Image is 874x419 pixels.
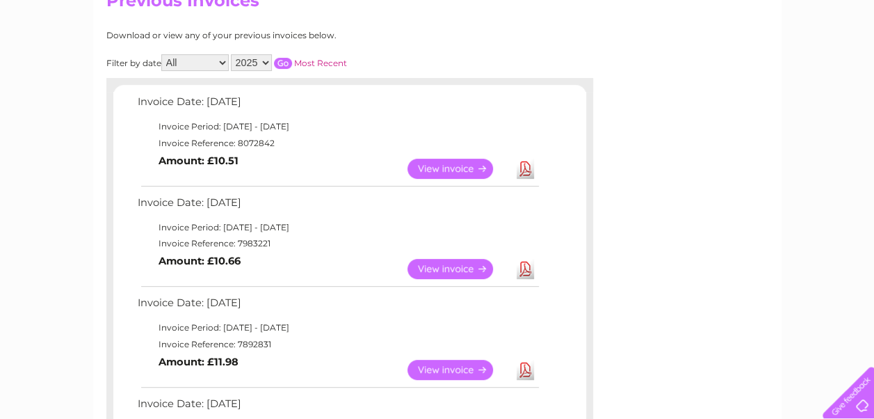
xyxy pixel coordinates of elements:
td: Invoice Reference: 8072842 [134,135,541,152]
a: Most Recent [294,58,347,68]
td: Invoice Date: [DATE] [134,93,541,118]
a: Download [517,159,534,179]
div: Filter by date [106,54,471,71]
a: View [407,259,510,279]
a: Water [629,59,656,70]
td: Invoice Period: [DATE] - [DATE] [134,118,541,135]
a: Download [517,360,534,380]
a: Log out [828,59,861,70]
div: Clear Business is a trading name of Verastar Limited (registered in [GEOGRAPHIC_DATA] No. 3667643... [109,8,766,68]
b: Amount: £10.51 [159,155,238,167]
b: Amount: £11.98 [159,356,238,368]
td: Invoice Date: [DATE] [134,193,541,219]
a: Telecoms [703,59,745,70]
a: View [407,159,510,179]
a: Blog [753,59,773,70]
a: Download [517,259,534,279]
td: Invoice Period: [DATE] - [DATE] [134,219,541,236]
div: Download or view any of your previous invoices below. [106,31,471,40]
img: logo.png [31,36,102,79]
a: View [407,360,510,380]
td: Invoice Reference: 7892831 [134,336,541,353]
td: Invoice Period: [DATE] - [DATE] [134,319,541,336]
td: Invoice Date: [DATE] [134,294,541,319]
a: Contact [782,59,816,70]
a: Energy [664,59,695,70]
td: Invoice Reference: 7983221 [134,235,541,252]
a: 0333 014 3131 [612,7,708,24]
b: Amount: £10.66 [159,255,241,267]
